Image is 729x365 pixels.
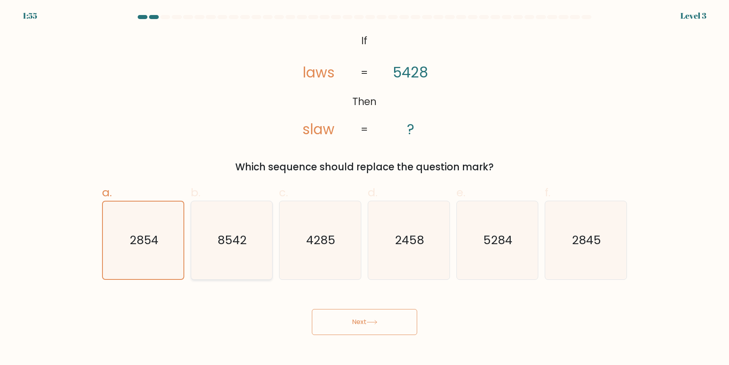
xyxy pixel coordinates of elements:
span: d. [368,185,377,200]
tspan: Then [352,94,377,109]
tspan: = [361,122,368,137]
span: c. [279,185,288,200]
text: 2854 [130,232,158,249]
tspan: ? [407,119,414,139]
tspan: = [361,66,368,80]
tspan: If [361,34,367,48]
text: 2845 [572,232,601,249]
text: 4285 [307,232,336,249]
text: 5284 [484,232,513,249]
button: Next [312,309,417,335]
tspan: laws [303,62,335,82]
text: 2458 [395,232,424,249]
tspan: 5428 [393,62,428,82]
div: Level 3 [680,10,706,22]
div: Which sequence should replace the question mark? [107,160,622,174]
text: 8542 [218,232,247,249]
tspan: slaw [303,119,335,139]
svg: @import url('[URL][DOMAIN_NAME]); [276,31,453,140]
span: f. [545,185,550,200]
span: a. [102,185,112,200]
span: e. [456,185,465,200]
div: 1:55 [23,10,37,22]
span: b. [191,185,200,200]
